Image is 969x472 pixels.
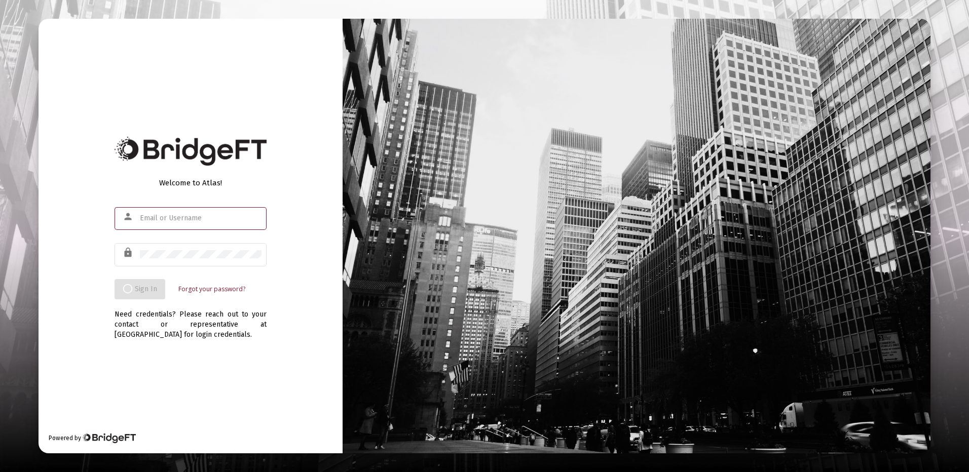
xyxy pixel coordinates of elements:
div: Need credentials? Please reach out to your contact or representative at [GEOGRAPHIC_DATA] for log... [115,299,267,340]
span: Sign In [123,285,157,293]
mat-icon: person [123,211,135,223]
mat-icon: lock [123,247,135,259]
img: Bridge Financial Technology Logo [82,433,135,443]
button: Sign In [115,279,165,299]
div: Welcome to Atlas! [115,178,267,188]
a: Forgot your password? [178,284,245,294]
input: Email or Username [140,214,262,222]
div: Powered by [49,433,135,443]
img: Bridge Financial Technology Logo [115,137,267,166]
